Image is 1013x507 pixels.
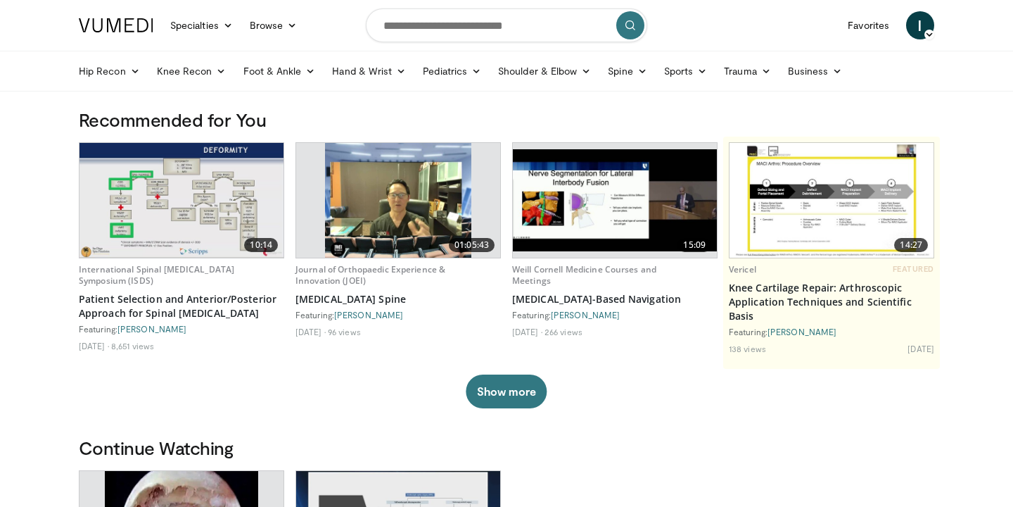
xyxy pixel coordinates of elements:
a: [MEDICAL_DATA] Spine [295,292,501,306]
li: 8,651 views [111,340,154,351]
a: [PERSON_NAME] [334,310,403,320]
div: Featuring: [729,326,934,337]
h3: Recommended for You [79,108,934,131]
a: Pediatrics [414,57,490,85]
img: d9e34c5e-68d6-4bb1-861e-156277ede5ec.620x360_q85_upscale.jpg [325,143,471,258]
img: beefc228-5859-4966-8bc6-4c9aecbbf021.620x360_q85_upscale.jpg [79,143,283,258]
li: [DATE] [907,343,934,354]
a: [PERSON_NAME] [551,310,620,320]
div: Featuring: [295,309,501,320]
h3: Continue Watching [79,437,934,459]
img: 99574b35-0d16-4976-83ab-fbc36f836307.620x360_q85_upscale.jpg [513,149,717,251]
li: 138 views [729,343,766,354]
a: Business [779,57,851,85]
span: 15:09 [677,238,711,252]
div: Featuring: [79,323,284,334]
a: Specialties [162,11,241,39]
span: 01:05:43 [449,238,495,252]
a: Weill Cornell Medicine Courses and Meetings [512,263,656,287]
a: Shoulder & Elbow [490,57,599,85]
a: Spine [599,57,655,85]
a: Knee Cartilage Repair: Arthroscopic Application Techniques and Scientific Basis [729,281,934,323]
img: VuMedi Logo [79,18,153,32]
div: Featuring: [512,309,718,320]
span: FEATURED [893,264,934,274]
a: 01:05:43 [296,143,500,258]
li: 266 views [544,326,582,337]
li: [DATE] [512,326,542,337]
a: Hip Recon [70,57,148,85]
a: Journal of Orthopaedic Experience & Innovation (JOEI) [295,263,445,287]
a: Foot & Ankle [235,57,324,85]
a: Favorites [839,11,898,39]
a: Hand & Wrist [324,57,414,85]
a: 14:27 [730,143,934,258]
a: Browse [241,11,306,39]
a: [PERSON_NAME] [117,324,186,334]
li: [DATE] [79,340,109,351]
a: Knee Recon [148,57,235,85]
button: Show more [466,375,547,408]
a: [MEDICAL_DATA]-Based Navigation [512,292,718,306]
span: 10:14 [244,238,278,252]
a: I [906,11,934,39]
a: 15:09 [513,143,717,258]
li: 96 views [328,326,361,337]
li: [DATE] [295,326,326,337]
span: 14:27 [894,238,928,252]
a: 10:14 [79,143,283,258]
a: Trauma [715,57,779,85]
a: Patient Selection and Anterior/Posterior Approach for Spinal [MEDICAL_DATA] [79,292,284,320]
a: International Spinal [MEDICAL_DATA] Symposium (ISDS) [79,263,234,287]
a: Sports [656,57,716,85]
a: [PERSON_NAME] [767,327,836,337]
a: Vericel [729,263,756,275]
img: 2444198d-1b18-4a77-bb67-3e21827492e5.620x360_q85_upscale.jpg [730,143,934,258]
input: Search topics, interventions [366,8,647,42]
